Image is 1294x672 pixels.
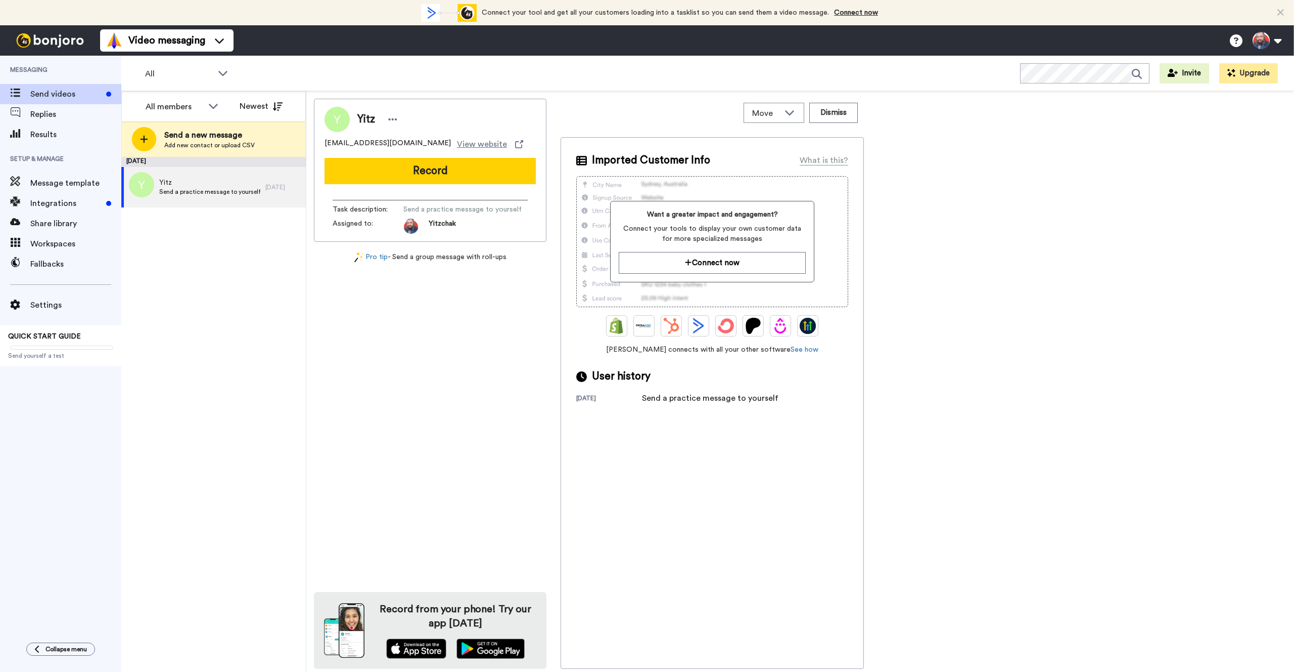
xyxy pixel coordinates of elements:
img: GoHighLevel [800,318,816,334]
span: Send videos [30,88,102,100]
span: Task description : [333,204,403,215]
img: appstore [386,639,446,659]
img: Drip [772,318,789,334]
img: Shopify [609,318,625,334]
img: Hubspot [663,318,679,334]
span: Yitz [159,178,260,188]
img: y.png [129,172,154,197]
span: Send a new message [164,129,255,141]
button: Record [325,158,536,184]
span: Move [752,107,779,119]
span: Message template [30,177,121,189]
span: QUICK START GUIDE [8,333,81,340]
img: Patreon [745,318,761,334]
a: Connect now [834,9,878,16]
span: Fallbacks [30,258,121,270]
div: - Send a group message with roll-ups [314,252,546,263]
a: View website [457,138,523,150]
span: Send yourself a test [8,352,113,360]
span: Imported Customer Info [592,153,710,168]
span: Assigned to: [333,219,403,234]
span: Settings [30,299,121,311]
div: What is this? [800,154,848,166]
a: See how [791,346,818,353]
span: Integrations [30,197,102,209]
img: Image of Yitz [325,107,350,132]
span: Connect your tools to display your own customer data for more specialized messages [619,224,805,244]
img: bj-logo-header-white.svg [12,33,88,48]
div: Send a practice message to yourself [642,392,778,404]
span: Send a practice message to yourself [403,204,522,215]
span: All [145,68,213,80]
span: View website [457,138,507,150]
img: ConvertKit [718,318,734,334]
img: ActiveCampaign [690,318,707,334]
button: Connect now [619,252,805,274]
span: [PERSON_NAME] connects with all your other software [576,345,848,355]
button: Upgrade [1219,63,1278,83]
span: Yitz [357,112,375,127]
span: Replies [30,108,121,120]
div: [DATE] [265,183,301,191]
span: Share library [30,218,121,230]
button: Newest [232,96,290,116]
img: playstore [456,639,525,659]
div: [DATE] [576,394,642,404]
span: User history [592,369,651,384]
button: Invite [1160,63,1209,83]
img: magic-wand.svg [354,252,363,263]
div: [DATE] [121,157,306,167]
div: animation [421,4,477,22]
span: Want a greater impact and engagement? [619,209,805,220]
button: Dismiss [809,103,858,123]
span: Collapse menu [45,645,87,653]
div: All members [146,101,203,113]
span: Video messaging [128,33,205,48]
span: [EMAIL_ADDRESS][DOMAIN_NAME] [325,138,451,150]
span: Send a practice message to yourself [159,188,260,196]
span: Yitzchak [429,219,456,234]
span: Results [30,129,121,141]
img: vm-color.svg [106,32,122,49]
img: Ontraport [636,318,652,334]
a: Pro tip [354,252,388,263]
span: Connect your tool and get all your customers loading into a tasklist so you can send them a video... [482,9,829,16]
span: Workspaces [30,238,121,250]
span: Add new contact or upload CSV [164,141,255,149]
h4: Record from your phone! Try our app [DATE] [375,602,536,631]
img: e1d15a56-06e1-4b96-89ac-01efccf814a5-1682475367.jpg [403,219,419,234]
button: Collapse menu [26,643,95,656]
img: download [324,603,364,658]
